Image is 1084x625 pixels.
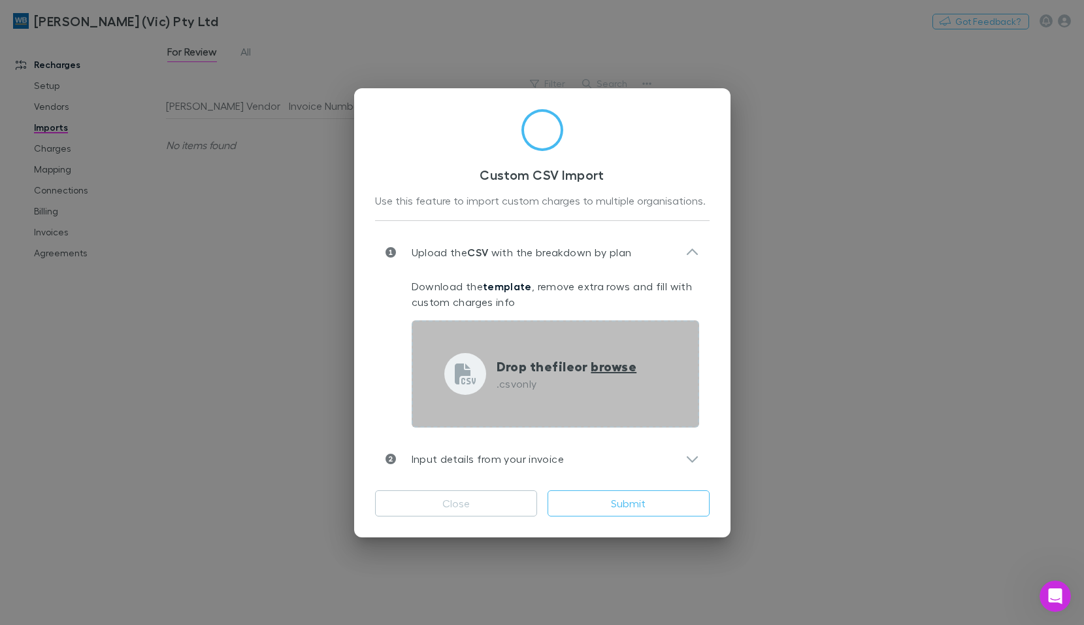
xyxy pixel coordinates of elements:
[483,280,532,293] a: template
[375,438,710,480] div: Input details from your invoice
[396,245,632,260] p: Upload the with the breakdown by plan
[1040,581,1071,612] iframe: Intercom live chat
[548,490,710,516] button: Submit
[591,358,636,375] span: browse
[497,356,637,376] p: Drop the file or
[375,167,710,182] h3: Custom CSV Import
[375,193,710,210] div: Use this feature to import custom charges to multiple organisations.
[375,231,710,273] div: Upload theCSV with the breakdown by plan
[412,279,699,310] p: Download the , remove extra rows and fill with custom charges info
[396,451,564,467] p: Input details from your invoice
[497,376,637,392] p: .csv only
[375,490,537,516] button: Close
[467,246,488,259] strong: CSV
